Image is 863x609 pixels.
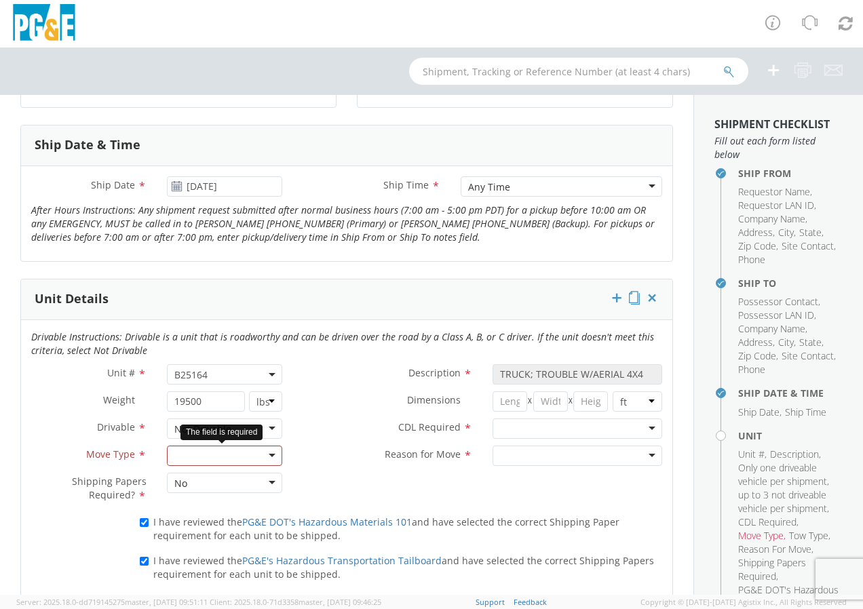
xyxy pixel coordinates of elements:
span: Reason for Move [385,448,461,460]
h4: Ship To [738,278,843,288]
a: PG&E's Hazardous Transportation Tailboard [242,554,442,567]
span: Drivable [97,420,135,433]
div: Not Drivable [174,423,231,436]
div: The field is required [180,425,263,440]
li: , [738,448,767,461]
i: After Hours Instructions: Any shipment request submitted after normal business hours (7:00 am - 5... [31,203,655,243]
span: Company Name [738,322,805,335]
span: Copyright © [DATE]-[DATE] Agistix Inc., All Rights Reserved [640,597,847,608]
li: , [738,406,782,419]
strong: Shipment Checklist [714,117,830,132]
span: Unit # [738,448,765,460]
span: Move Type [86,448,135,460]
span: Description [408,366,461,379]
li: , [770,448,821,461]
h3: Unit Details [35,292,109,306]
input: I have reviewed thePG&E's Hazardous Transportation Tailboardand have selected the correct Shippin... [140,557,149,566]
li: , [738,212,807,226]
li: , [738,226,775,239]
span: B25164 [174,368,275,381]
span: City [778,336,794,349]
li: , [778,226,796,239]
span: CDL Required [738,515,797,528]
h4: Unit [738,431,843,441]
li: , [738,529,786,543]
h4: Ship Date & Time [738,388,843,398]
span: Ship Date [91,178,135,191]
li: , [789,529,830,543]
li: , [738,515,799,529]
span: Phone [738,253,765,266]
li: , [738,556,839,583]
span: Unit # [107,366,135,379]
input: Length [493,391,527,412]
span: Phone [738,363,765,376]
span: master, [DATE] 09:46:25 [299,597,381,607]
li: , [782,239,836,253]
div: No [174,477,187,490]
input: Height [573,391,608,412]
a: Feedback [514,597,547,607]
span: Description [770,448,819,460]
span: Site Contact [782,349,834,362]
span: X [568,391,574,412]
span: Shipping Papers Required [738,556,806,583]
span: State [799,336,822,349]
span: I have reviewed the and have selected the correct Shipping Paper requirement for each unit to be ... [153,515,619,542]
span: Reason For Move [738,543,811,555]
img: pge-logo-06675f144f4cfa6a6814.png [10,4,78,44]
li: , [738,295,820,309]
span: Ship Date [738,406,780,418]
li: , [782,349,836,363]
li: , [738,199,816,212]
span: City [778,226,794,239]
h3: Ship Date & Time [35,138,140,152]
span: Zip Code [738,239,776,252]
span: X [527,391,533,412]
li: , [738,185,812,199]
li: , [799,336,824,349]
li: , [778,336,796,349]
span: Company Name [738,212,805,225]
span: B25164 [167,364,282,385]
span: master, [DATE] 09:51:11 [125,597,208,607]
i: Drivable Instructions: Drivable is a unit that is roadworthy and can be driven over the road by a... [31,330,654,357]
a: PG&E DOT's Hazardous Materials 101 [242,515,412,528]
span: Zip Code [738,349,776,362]
span: Fill out each form listed below [714,134,843,161]
span: Server: 2025.18.0-dd719145275 [16,597,208,607]
span: Weight [103,393,135,406]
span: Tow Type [789,529,828,542]
span: Client: 2025.18.0-71d3358 [210,597,381,607]
li: , [738,309,816,322]
li: , [738,336,775,349]
li: , [738,322,807,336]
li: , [738,461,839,515]
span: Requestor LAN ID [738,199,814,212]
input: I have reviewed thePG&E DOT's Hazardous Materials 101and have selected the correct Shipping Paper... [140,518,149,527]
span: CDL Required [398,420,461,433]
span: Only one driveable vehicle per shipment, up to 3 not driveable vehicle per shipment [738,461,829,515]
span: Possessor Contact [738,295,818,308]
span: Dimensions [407,393,461,406]
span: Possessor LAN ID [738,309,814,321]
li: , [738,349,778,363]
span: Move Type [738,529,784,542]
span: I have reviewed the and have selected the correct Shipping Papers requirement for each unit to be... [153,554,654,581]
span: Shipping Papers Required? [72,475,147,501]
span: Address [738,336,773,349]
span: Ship Time [785,406,826,418]
input: Shipment, Tracking or Reference Number (at least 4 chars) [409,58,748,85]
li: , [738,543,813,556]
li: , [799,226,824,239]
a: Support [476,597,505,607]
span: Site Contact [782,239,834,252]
span: Requestor Name [738,185,810,198]
span: Ship Time [383,178,429,191]
input: Width [533,391,568,412]
li: , [738,239,778,253]
div: Any Time [468,180,510,194]
span: Address [738,226,773,239]
h4: Ship From [738,168,843,178]
span: State [799,226,822,239]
